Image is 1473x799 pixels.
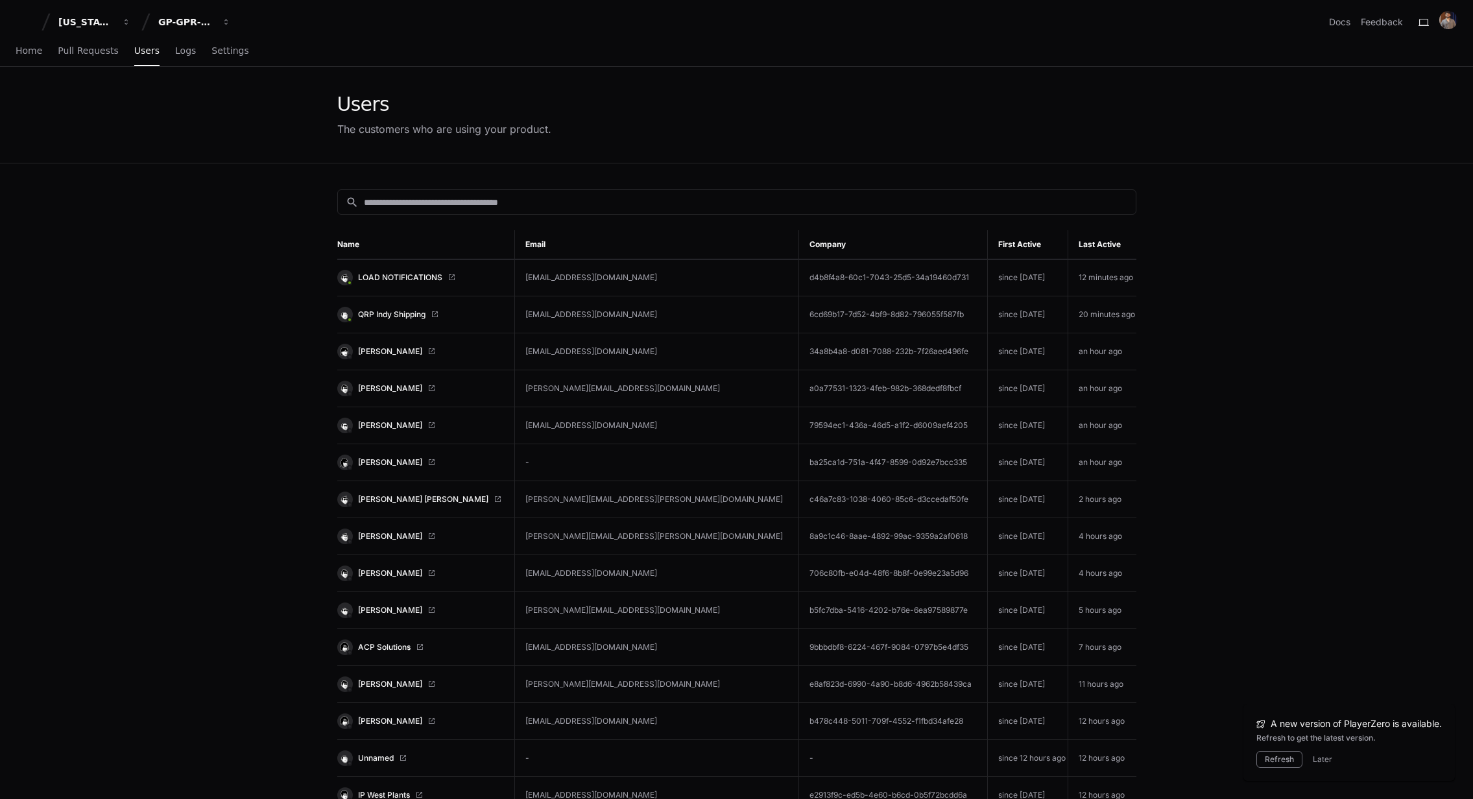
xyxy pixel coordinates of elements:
td: 34a8b4a8-d081-7088-232b-7f26aed496fe [799,333,988,370]
div: The customers who are using your product. [337,121,551,137]
td: since [DATE] [988,407,1068,444]
td: an hour ago [1068,370,1136,407]
a: [PERSON_NAME] [337,713,505,729]
td: 706c80fb-e04d-48f6-8b8f-0e99e23a5d96 [799,555,988,592]
td: 20 minutes ago [1068,296,1136,333]
td: since 12 hours ago [988,740,1068,777]
td: an hour ago [1068,444,1136,481]
img: 16.svg [339,715,351,727]
td: since [DATE] [988,518,1068,555]
td: since [DATE] [988,592,1068,629]
td: since [DATE] [988,333,1068,370]
th: Email [515,230,799,259]
span: ACP Solutions [358,642,411,652]
a: [PERSON_NAME] [337,344,505,359]
td: since [DATE] [988,666,1068,703]
td: 9bbbdbf8-6224-467f-9084-0797b5e4df35 [799,629,988,666]
div: [US_STATE] Pacific [58,16,114,29]
button: [US_STATE] Pacific [53,10,136,34]
td: [EMAIL_ADDRESS][DOMAIN_NAME] [515,555,799,592]
img: 4.svg [339,271,351,283]
th: Last Active [1068,230,1136,259]
td: [EMAIL_ADDRESS][DOMAIN_NAME] [515,333,799,370]
img: 12.svg [339,678,351,690]
a: [PERSON_NAME] [337,602,505,618]
img: 10.svg [339,308,351,320]
td: ba25ca1d-751a-4f47-8599-0d92e7bcc335 [799,444,988,481]
a: Logs [175,36,196,66]
td: 8a9c1c46-8aae-4892-99ac-9359a2af0618 [799,518,988,555]
a: [PERSON_NAME] [337,455,505,470]
td: [PERSON_NAME][EMAIL_ADDRESS][DOMAIN_NAME] [515,666,799,703]
td: since [DATE] [988,481,1068,518]
span: [PERSON_NAME] [358,568,422,578]
td: 4 hours ago [1068,555,1136,592]
img: 13.svg [339,419,351,431]
td: 11 hours ago [1068,666,1136,703]
td: since [DATE] [988,703,1068,740]
td: an hour ago [1068,333,1136,370]
a: Unnamed [337,750,505,766]
td: since [DATE] [988,555,1068,592]
td: b478c448-5011-709f-4552-f1fbd34afe28 [799,703,988,740]
img: 176496148 [1439,11,1457,29]
img: 1.svg [339,345,351,357]
mat-icon: search [346,196,359,209]
td: an hour ago [1068,407,1136,444]
a: LOAD NOTIFICATIONS [337,270,505,285]
button: GP-GPR-CXPortal [153,10,236,34]
td: 79594ec1-436a-46d5-a1f2-d6009aef4205 [799,407,988,444]
a: [PERSON_NAME] [PERSON_NAME] [337,492,505,507]
div: Refresh to get the latest version. [1256,733,1442,743]
span: [PERSON_NAME] [358,420,422,431]
span: [PERSON_NAME] [358,531,422,542]
button: Later [1313,754,1332,765]
span: [PERSON_NAME] [358,346,422,357]
span: LOAD NOTIFICATIONS [358,272,442,283]
td: 12 hours ago [1068,703,1136,740]
img: 12.svg [339,382,351,394]
a: QRP Indy Shipping [337,307,505,322]
a: [PERSON_NAME] [337,529,505,544]
td: [PERSON_NAME][EMAIL_ADDRESS][PERSON_NAME][DOMAIN_NAME] [515,481,799,518]
a: [PERSON_NAME] [337,566,505,581]
td: [EMAIL_ADDRESS][DOMAIN_NAME] [515,703,799,740]
span: Home [16,47,42,54]
td: [EMAIL_ADDRESS][DOMAIN_NAME] [515,259,799,296]
td: [PERSON_NAME][EMAIL_ADDRESS][DOMAIN_NAME] [515,592,799,629]
a: Docs [1329,16,1350,29]
td: since [DATE] [988,370,1068,407]
span: [PERSON_NAME] [358,383,422,394]
td: 4 hours ago [1068,518,1136,555]
td: 6cd69b17-7d52-4bf9-8d82-796055f587fb [799,296,988,333]
th: Name [337,230,515,259]
th: First Active [988,230,1068,259]
img: 9.svg [339,604,351,616]
button: Feedback [1361,16,1403,29]
span: QRP Indy Shipping [358,309,425,320]
td: - [799,740,988,777]
span: [PERSON_NAME] [358,716,422,726]
td: [PERSON_NAME][EMAIL_ADDRESS][PERSON_NAME][DOMAIN_NAME] [515,518,799,555]
img: 4.svg [339,493,351,505]
a: [PERSON_NAME] [337,418,505,433]
span: [PERSON_NAME] [358,679,422,689]
span: Settings [211,47,248,54]
td: [EMAIL_ADDRESS][DOMAIN_NAME] [515,407,799,444]
iframe: Open customer support [1431,756,1467,791]
td: e8af823d-6990-4a90-b8d6-4962b58439ca [799,666,988,703]
a: [PERSON_NAME] [337,676,505,692]
div: GP-GPR-CXPortal [158,16,214,29]
td: d4b8f4a8-60c1-7043-25d5-34a19460d731 [799,259,988,296]
span: [PERSON_NAME] [358,457,422,468]
td: - [515,444,799,481]
td: [EMAIL_ADDRESS][DOMAIN_NAME] [515,629,799,666]
a: Settings [211,36,248,66]
td: since [DATE] [988,444,1068,481]
td: a0a77531-1323-4feb-982b-368dedf8fbcf [799,370,988,407]
td: [PERSON_NAME][EMAIL_ADDRESS][DOMAIN_NAME] [515,370,799,407]
td: - [515,740,799,777]
td: b5fc7dba-5416-4202-b76e-6ea97589877e [799,592,988,629]
a: Users [134,36,160,66]
td: 12 hours ago [1068,740,1136,777]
